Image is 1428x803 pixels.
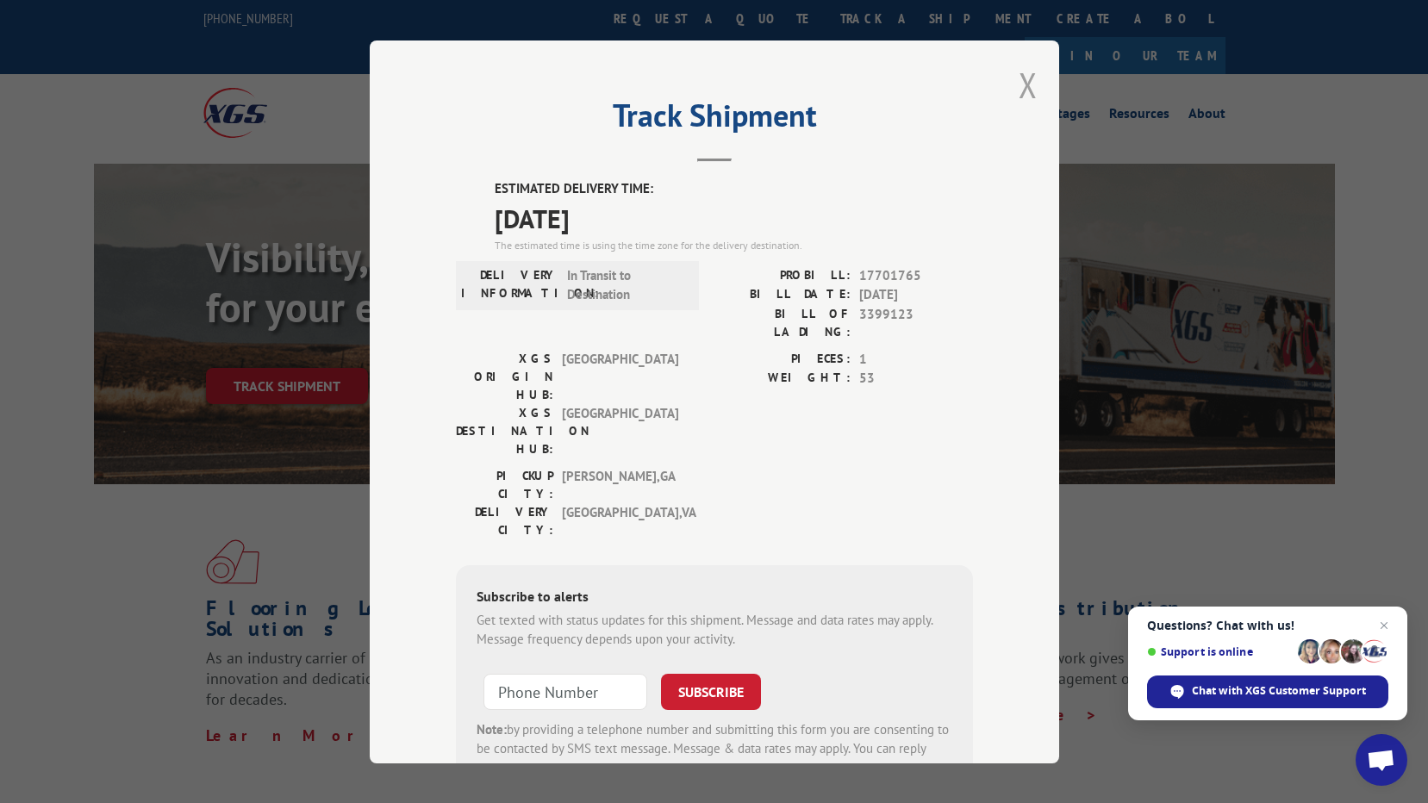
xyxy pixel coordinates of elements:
[859,304,973,340] span: 3399123
[495,237,973,252] div: The estimated time is using the time zone for the delivery destination.
[1356,734,1407,786] div: Open chat
[1192,683,1366,699] span: Chat with XGS Customer Support
[714,285,851,305] label: BILL DATE:
[456,103,973,136] h2: Track Shipment
[859,349,973,369] span: 1
[1147,619,1388,632] span: Questions? Chat with us!
[483,673,647,709] input: Phone Number
[477,585,952,610] div: Subscribe to alerts
[456,349,553,403] label: XGS ORIGIN HUB:
[1374,615,1394,636] span: Close chat
[461,265,558,304] label: DELIVERY INFORMATION:
[567,265,683,304] span: In Transit to Destination
[859,285,973,305] span: [DATE]
[562,466,678,502] span: [PERSON_NAME] , GA
[495,198,973,237] span: [DATE]
[477,719,952,778] div: by providing a telephone number and submitting this form you are consenting to be contacted by SM...
[495,179,973,199] label: ESTIMATED DELIVERY TIME:
[562,502,678,538] span: [GEOGRAPHIC_DATA] , VA
[562,349,678,403] span: [GEOGRAPHIC_DATA]
[859,265,973,285] span: 17701765
[714,265,851,285] label: PROBILL:
[1147,675,1388,708] div: Chat with XGS Customer Support
[456,466,553,502] label: PICKUP CITY:
[477,720,507,737] strong: Note:
[1147,645,1292,658] span: Support is online
[859,369,973,389] span: 53
[714,349,851,369] label: PIECES:
[714,304,851,340] label: BILL OF LADING:
[661,673,761,709] button: SUBSCRIBE
[456,403,553,458] label: XGS DESTINATION HUB:
[562,403,678,458] span: [GEOGRAPHIC_DATA]
[477,610,952,649] div: Get texted with status updates for this shipment. Message and data rates may apply. Message frequ...
[714,369,851,389] label: WEIGHT:
[456,502,553,538] label: DELIVERY CITY:
[1019,62,1038,108] button: Close modal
